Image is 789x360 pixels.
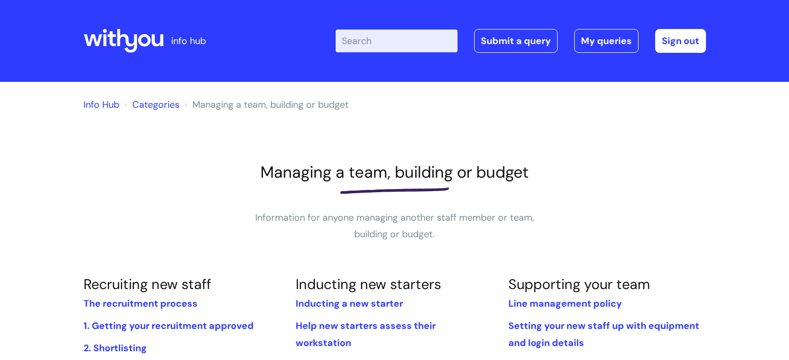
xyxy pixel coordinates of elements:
a: Recruiting new staff [84,275,211,293]
a: Help new starters assess their workstation [296,320,436,349]
a: Inducting a new starter [296,297,403,310]
input: Search [336,30,458,52]
p: Information for anyone managing another staff member or team, building or budget. [239,209,550,243]
li: Solution home [122,96,179,113]
p: info hub [171,33,206,49]
h1: Managing a team, building or budget [84,163,706,182]
a: 1. Getting your recruitment approved [84,320,254,332]
li: Managing a team, building or budget [182,96,349,113]
a: 2. Shortlisting [84,342,147,354]
a: My queries [574,29,639,53]
a: Line management policy [508,297,622,310]
a: Info Hub [84,98,119,111]
a: Setting your new staff up with equipment and login details [508,320,699,349]
a: Categories [132,98,179,111]
a: Supporting your team [508,275,650,293]
a: Submit a query [474,29,558,53]
a: Sign out [655,29,706,53]
a: Inducting new starters [296,275,441,293]
a: The recruitment process [84,297,198,310]
div: | - [336,29,706,53]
